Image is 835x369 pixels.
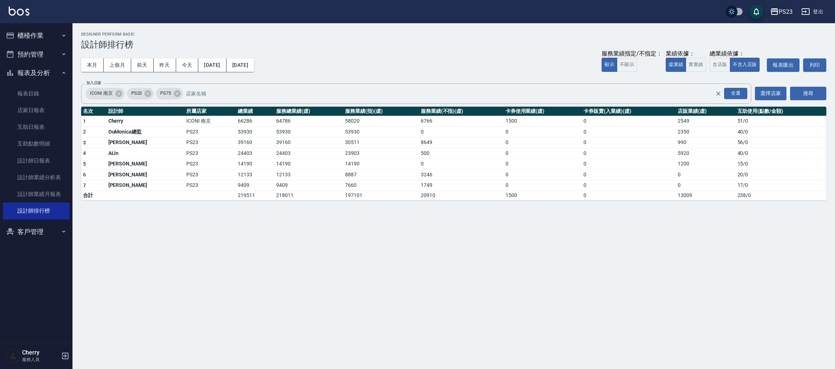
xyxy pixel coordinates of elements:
td: 3246 [419,169,504,180]
span: 3 [83,140,86,145]
td: 0 [582,137,676,148]
span: 2 [83,129,86,135]
h3: 設計師排行榜 [81,40,826,50]
span: 1 [83,118,86,124]
th: 卡券使用業績(虛) [504,107,582,116]
td: 2549 [676,116,736,127]
input: 店家名稱 [184,87,728,100]
span: PS75 [156,90,175,97]
td: [PERSON_NAME] [107,159,184,169]
td: 0 [676,180,736,191]
div: 全選 [724,88,747,99]
td: ICONI 南京 [184,116,236,127]
button: 搜尋 [790,87,826,100]
button: 前天 [131,58,154,72]
td: PS23 [184,180,236,191]
span: 4 [83,150,86,156]
td: 0 [504,159,582,169]
td: 500 [419,148,504,159]
th: 服務總業績(虛) [274,107,343,116]
h5: Cherry [22,349,59,356]
th: 設計師 [107,107,184,116]
td: 9409 [236,180,274,191]
button: 本月 [81,58,104,72]
span: 6 [83,172,86,177]
td: OuMonica總監 [107,127,184,138]
td: 39160 [236,137,274,148]
th: 名次 [81,107,107,116]
td: 14190 [343,159,419,169]
td: 14190 [274,159,343,169]
td: 合計 [81,191,107,200]
td: 23903 [343,148,419,159]
button: 報表及分析 [3,63,70,82]
td: 197101 [343,191,419,200]
td: 58020 [343,116,419,127]
td: 9409 [274,180,343,191]
td: 0 [504,148,582,159]
td: 24403 [236,148,274,159]
td: 0 [504,180,582,191]
a: 設計師業績月報表 [3,186,70,202]
td: 24403 [274,148,343,159]
td: 219511 [236,191,274,200]
div: 總業績依據： [710,50,763,58]
div: PS75 [156,88,183,99]
a: 店家日報表 [3,102,70,119]
td: 20910 [419,191,504,200]
td: 990 [676,137,736,148]
td: 12133 [236,169,274,180]
a: 互助日報表 [3,119,70,135]
td: 1500 [504,116,582,127]
td: 51 / 0 [736,116,827,127]
td: 0 [419,159,504,169]
td: 66286 [236,116,274,127]
td: 40 / 0 [736,148,827,159]
td: 13009 [676,191,736,200]
td: 5920 [676,148,736,159]
table: a dense table [81,107,826,201]
div: ICONI 南京 [86,88,125,99]
td: 17 / 0 [736,180,827,191]
button: 實業績 [686,58,706,72]
span: ICONI 南京 [86,90,117,97]
td: 20 / 0 [736,169,827,180]
td: 40 / 0 [736,127,827,138]
td: 0 [582,191,676,200]
img: Logo [9,7,29,16]
td: 0 [582,169,676,180]
div: PS23 [779,7,793,16]
td: 53930 [274,127,343,138]
h2: Designer Perform Basic [81,32,826,37]
a: 設計師日報表 [3,152,70,169]
label: 加入店家 [86,80,101,86]
td: PS23 [184,148,236,159]
button: Open [723,86,749,101]
td: PS23 [184,137,236,148]
td: 8887 [343,169,419,180]
th: 卡券販賣(入業績)(虛) [582,107,676,116]
button: 昨天 [154,58,176,72]
button: [DATE] [227,58,254,72]
td: 1749 [419,180,504,191]
button: 預約管理 [3,45,70,64]
button: 含店販 [710,58,730,72]
a: 設計師業績分析表 [3,169,70,186]
button: 列印 [803,58,826,72]
th: 服務業績(不指)(虛) [419,107,504,116]
td: 39160 [274,137,343,148]
td: 0 [582,127,676,138]
button: 登出 [798,5,826,19]
td: 0 [582,148,676,159]
button: 報表匯出 [767,58,799,72]
a: 報表目錄 [3,85,70,102]
td: 56 / 0 [736,137,827,148]
button: 不含入店販 [730,58,760,72]
td: 1200 [676,159,736,169]
a: 互助點數明細 [3,135,70,152]
td: 0 [504,127,582,138]
button: 今天 [176,58,199,72]
span: 5 [83,161,86,167]
th: 店販業績(虛) [676,107,736,116]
